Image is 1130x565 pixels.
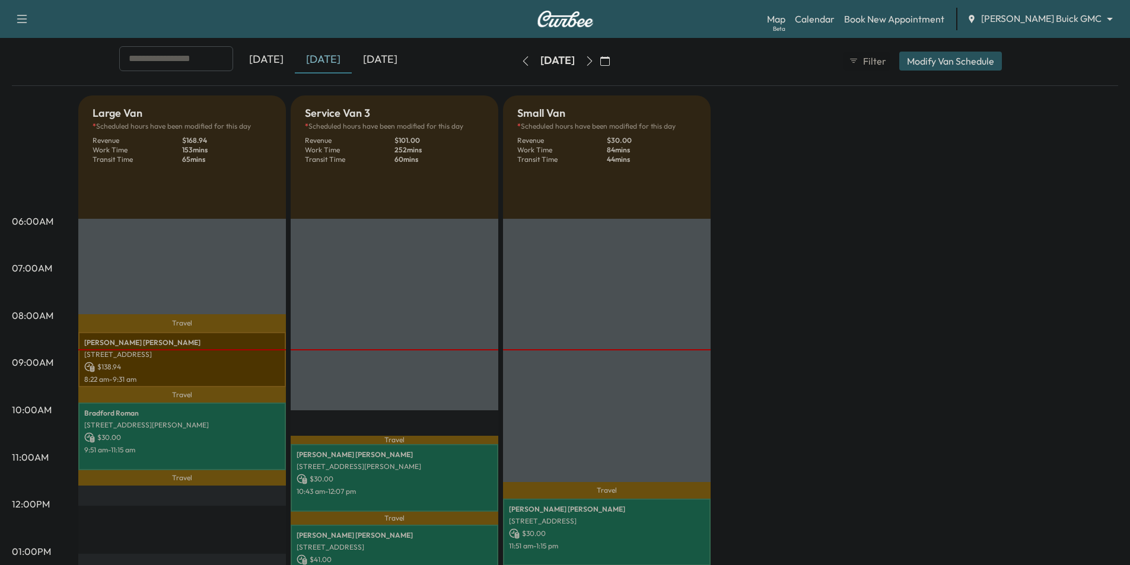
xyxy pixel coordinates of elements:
p: Work Time [517,145,607,155]
p: Travel [291,512,498,525]
p: $ 41.00 [297,554,492,565]
p: Transit Time [517,155,607,164]
p: Revenue [93,136,182,145]
p: $ 30.00 [297,474,492,484]
p: Scheduled hours have been modified for this day [93,122,272,131]
p: [STREET_ADDRESS] [297,542,492,552]
p: Travel [503,482,711,499]
p: 60 mins [394,155,484,164]
p: 8:22 am - 9:31 am [84,375,280,384]
p: 11:51 am - 1:15 pm [509,541,705,551]
p: 06:00AM [12,214,53,228]
p: Travel [78,387,286,403]
p: [STREET_ADDRESS][PERSON_NAME] [297,462,492,471]
p: Work Time [93,145,182,155]
div: [DATE] [540,53,575,68]
p: $ 30.00 [509,528,705,539]
p: $ 30.00 [607,136,696,145]
p: Revenue [305,136,394,145]
span: [PERSON_NAME] Buick GMC [981,12,1102,25]
p: [PERSON_NAME] [PERSON_NAME] [509,505,705,514]
p: 44 mins [607,155,696,164]
p: 252 mins [394,145,484,155]
p: Transit Time [93,155,182,164]
p: [PERSON_NAME] [PERSON_NAME] [297,531,492,540]
p: Bradford Roman [84,408,280,418]
p: [STREET_ADDRESS][PERSON_NAME] [84,420,280,430]
p: $ 138.94 [84,362,280,372]
button: Filter [843,52,890,71]
div: Beta [773,24,785,33]
div: [DATE] [295,46,352,74]
p: Scheduled hours have been modified for this day [305,122,484,131]
div: [DATE] [352,46,409,74]
p: [PERSON_NAME] [PERSON_NAME] [297,450,492,459]
a: Book New Appointment [844,12,944,26]
p: $ 30.00 [84,432,280,443]
h5: Small Van [517,105,565,122]
p: 10:00AM [12,403,52,417]
p: 08:00AM [12,308,53,323]
p: 65 mins [182,155,272,164]
p: Travel [78,470,286,486]
p: 07:00AM [12,261,52,275]
p: 9:51 am - 11:15 am [84,445,280,455]
p: Revenue [517,136,607,145]
p: [PERSON_NAME] [PERSON_NAME] [84,338,280,347]
p: Scheduled hours have been modified for this day [517,122,696,131]
p: $ 101.00 [394,136,484,145]
h5: Large Van [93,105,142,122]
h5: Service Van 3 [305,105,370,122]
img: Curbee Logo [537,11,594,27]
div: [DATE] [238,46,295,74]
p: 153 mins [182,145,272,155]
p: [STREET_ADDRESS] [509,516,705,526]
p: 84 mins [607,145,696,155]
p: 12:00PM [12,497,50,511]
p: 10:43 am - 12:07 pm [297,487,492,496]
p: $ 168.94 [182,136,272,145]
p: Transit Time [305,155,394,164]
p: 01:00PM [12,544,51,558]
p: Travel [291,436,498,445]
p: [STREET_ADDRESS] [84,350,280,359]
p: 09:00AM [12,355,53,369]
p: Work Time [305,145,394,155]
p: 11:00AM [12,450,49,464]
p: Travel [78,314,286,332]
button: Modify Van Schedule [899,52,1002,71]
a: Calendar [795,12,835,26]
a: MapBeta [767,12,785,26]
span: Filter [863,54,884,68]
